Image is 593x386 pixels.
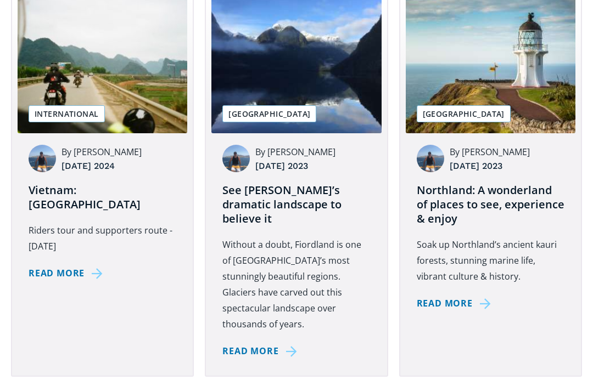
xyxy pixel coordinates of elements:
div: [PERSON_NAME] [74,146,142,158]
div: [PERSON_NAME] [267,146,335,158]
div: By [450,146,460,158]
div: Read more [417,296,473,311]
div: [DATE] [61,160,91,172]
h4: Northland: A wonderland of places to see, experience & enjoy [417,183,564,226]
div: [DATE] [255,160,285,172]
div: [GEOGRAPHIC_DATA] [417,105,511,122]
div: Read more [222,343,278,359]
div: 2024 [94,160,115,172]
div: [PERSON_NAME] [462,146,530,158]
div: [DATE] [450,160,479,172]
p: Riders tour and supporters route - [DATE] [29,223,176,254]
div: By [255,146,265,158]
p: Without a doubt, Fiordland is one of [GEOGRAPHIC_DATA]’s most stunningly beautiful regions. Glaci... [222,237,370,332]
div: Read more [29,265,85,281]
h4: See [PERSON_NAME]’s dramatic landscape to believe it [222,183,370,226]
div: 2023 [482,160,502,172]
h4: Vietnam: [GEOGRAPHIC_DATA] [29,183,176,212]
div: By [61,146,71,158]
div: [GEOGRAPHIC_DATA] [222,105,316,122]
div: 2023 [288,160,308,172]
div: International [29,105,104,122]
p: Soak up Northland’s ancient kauri forests, stunning marine life, vibrant culture & history. [417,237,564,285]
